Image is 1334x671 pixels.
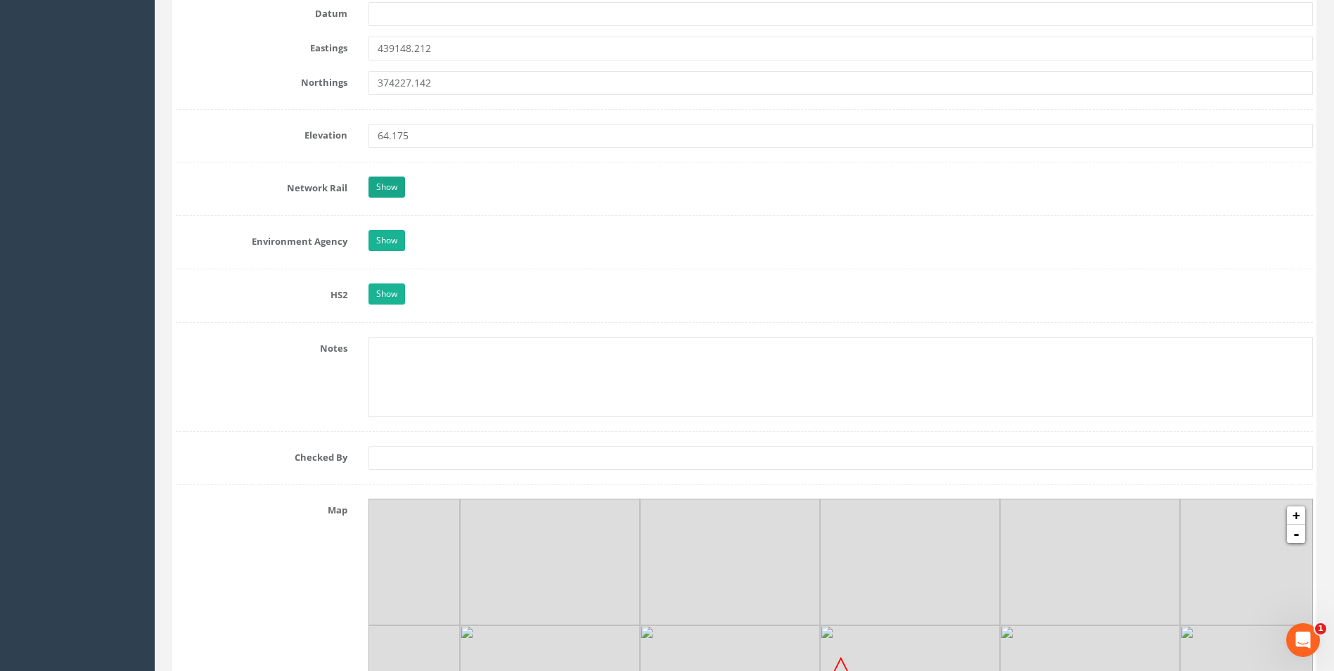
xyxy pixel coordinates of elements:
label: Map [165,499,358,517]
label: Northings [165,71,358,89]
label: Elevation [165,124,358,142]
label: Checked By [165,446,358,464]
img: 10633@2x [460,445,640,625]
a: Show [368,230,405,251]
a: Show [368,283,405,305]
img: 10633@2x [280,445,460,625]
a: - [1287,525,1305,543]
img: 10633@2x [1000,445,1180,625]
img: 10633@2x [640,445,820,625]
span: 1 [1315,623,1326,634]
a: + [1287,506,1305,525]
label: Environment Agency [165,230,358,248]
a: Show [368,177,405,198]
label: Network Rail [165,177,358,195]
label: Notes [165,337,358,355]
iframe: Intercom live chat [1286,623,1320,657]
img: 10633@2x [820,445,1000,625]
label: Eastings [165,37,358,55]
label: Datum [165,2,358,20]
label: HS2 [165,283,358,302]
